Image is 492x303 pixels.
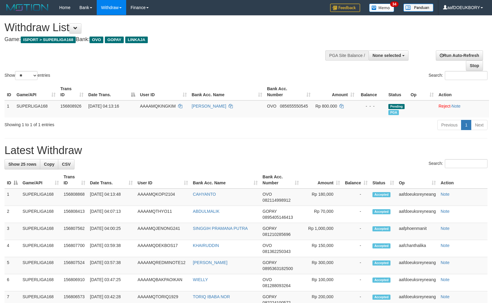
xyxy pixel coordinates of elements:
[372,209,390,214] span: Accepted
[390,1,398,7] span: 34
[436,83,489,100] th: Action
[260,171,301,189] th: Bank Acc. Number: activate to sort column ascending
[441,192,450,197] a: Note
[5,159,40,169] a: Show 25 rows
[8,162,36,167] span: Show 25 rows
[135,274,190,291] td: AAAAMQBAKPAOIKAN
[357,83,386,100] th: Balance
[5,100,14,117] td: 1
[88,206,135,223] td: [DATE] 04:07:13
[301,257,342,274] td: Rp 300,000
[138,83,189,100] th: User ID: activate to sort column ascending
[14,83,58,100] th: Game/API: activate to sort column ascending
[193,277,208,282] a: WIELLY
[135,171,190,189] th: User ID: activate to sort column ascending
[263,226,277,231] span: GOPAY
[342,223,370,240] td: -
[62,162,71,167] span: CSV
[313,83,357,100] th: Amount: activate to sort column ascending
[14,100,58,117] td: SUPERLIGA168
[20,223,61,240] td: SUPERLIGA168
[88,171,135,189] th: Date Trans.: activate to sort column ascending
[372,192,390,197] span: Accepted
[192,104,226,108] a: [PERSON_NAME]
[60,104,81,108] span: 156808926
[441,277,450,282] a: Note
[5,144,487,156] h1: Latest Withdraw
[441,243,450,248] a: Note
[396,189,438,206] td: aafdoeuksreyneang
[372,226,390,231] span: Accepted
[342,240,370,257] td: -
[263,215,293,220] span: Copy 0895405146413 to clipboard
[342,274,370,291] td: -
[86,83,138,100] th: Date Trans.: activate to sort column descending
[330,4,360,12] img: Feedback.jpg
[461,120,471,130] a: 1
[263,266,293,271] span: Copy 0895363182500 to clipboard
[396,257,438,274] td: aafdoeuksreyneang
[436,50,483,61] a: Run Auto-Refresh
[396,223,438,240] td: aafphoenmanit
[372,53,401,58] span: None selected
[189,83,265,100] th: Bank Acc. Name: activate to sort column ascending
[342,189,370,206] td: -
[90,37,103,43] span: OVO
[301,206,342,223] td: Rp 70,000
[301,240,342,257] td: Rp 150,000
[388,110,399,115] span: Marked by aafphoenmanit
[372,243,390,248] span: Accepted
[315,104,337,108] span: Rp 800.000
[5,206,20,223] td: 2
[280,104,308,108] span: Copy 085655550545 to clipboard
[61,274,88,291] td: 156806910
[15,71,38,80] select: Showentries
[5,171,20,189] th: ID: activate to sort column descending
[263,294,277,299] span: GOPAY
[301,274,342,291] td: Rp 100,000
[193,192,216,197] a: CAHYANTO
[193,226,248,231] a: SINGGIH PRAMANA PUTRA
[342,171,370,189] th: Balance: activate to sort column ascending
[125,37,148,43] span: LINKAJA
[408,83,436,100] th: Op: activate to sort column ascending
[369,50,408,61] button: None selected
[388,104,405,109] span: Pending
[61,223,88,240] td: 156807562
[21,37,76,43] span: ISPORT > SUPERLIGA168
[471,120,487,130] a: Next
[61,189,88,206] td: 156808868
[263,283,290,288] span: Copy 081288093264 to clipboard
[263,192,272,197] span: OVO
[135,223,190,240] td: AAAAMQJENONG241
[386,83,408,100] th: Status
[88,189,135,206] td: [DATE] 04:13:48
[5,22,322,34] h1: Withdraw List
[5,83,14,100] th: ID
[20,240,61,257] td: SUPERLIGA168
[5,223,20,240] td: 3
[325,50,369,61] div: PGA Site Balance /
[88,240,135,257] td: [DATE] 03:59:38
[40,159,58,169] a: Copy
[263,277,272,282] span: OVO
[369,4,394,12] img: Button%20Memo.svg
[429,159,487,168] label: Search:
[135,206,190,223] td: AAAAMQTHYO11
[263,209,277,214] span: GOPAY
[88,274,135,291] td: [DATE] 03:47:25
[20,274,61,291] td: SUPERLIGA168
[267,104,276,108] span: OVO
[5,37,322,43] h4: Game: Bank:
[61,257,88,274] td: 156807524
[44,162,54,167] span: Copy
[88,257,135,274] td: [DATE] 03:57:38
[441,260,450,265] a: Note
[441,294,450,299] a: Note
[61,240,88,257] td: 156807700
[445,71,487,80] input: Search:
[58,83,86,100] th: Trans ID: activate to sort column ascending
[5,3,50,12] img: MOTION_logo.png
[372,278,390,283] span: Accepted
[105,37,124,43] span: GOPAY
